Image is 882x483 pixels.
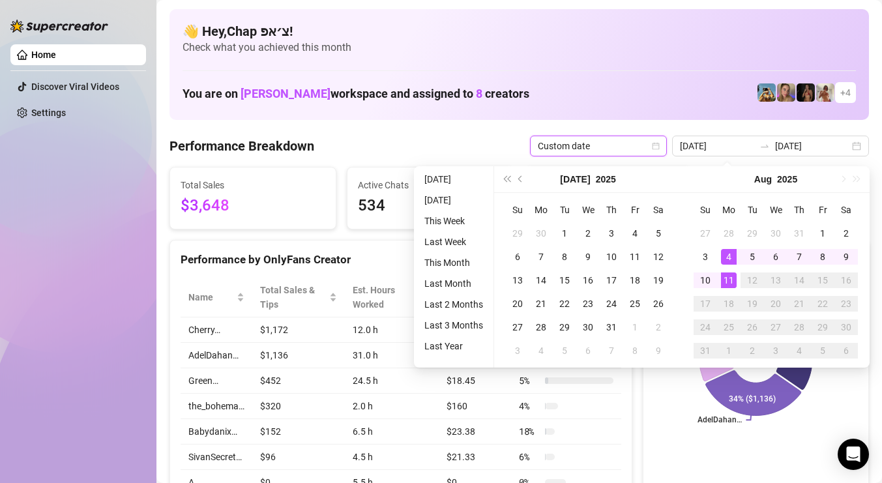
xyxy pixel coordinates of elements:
[811,292,834,315] td: 2025-08-22
[791,343,807,359] div: 4
[834,315,858,339] td: 2025-08-30
[698,272,713,288] div: 10
[815,343,831,359] div: 5
[510,296,525,312] div: 20
[717,339,741,362] td: 2025-09-01
[529,339,553,362] td: 2025-08-04
[694,292,717,315] td: 2025-08-17
[787,292,811,315] td: 2025-08-21
[623,245,647,269] td: 2025-07-11
[717,245,741,269] td: 2025-08-04
[506,315,529,339] td: 2025-07-27
[744,249,760,265] div: 5
[787,269,811,292] td: 2025-08-14
[627,249,643,265] div: 11
[741,198,764,222] th: Tu
[533,319,549,335] div: 28
[694,198,717,222] th: Su
[647,222,670,245] td: 2025-07-05
[553,292,576,315] td: 2025-07-22
[652,142,660,150] span: calendar
[764,269,787,292] td: 2025-08-13
[791,226,807,241] div: 31
[600,315,623,339] td: 2025-07-31
[744,272,760,288] div: 12
[345,317,439,343] td: 12.0 h
[181,419,252,445] td: Babydanix…
[557,343,572,359] div: 5
[651,296,666,312] div: 26
[838,226,854,241] div: 2
[797,83,815,102] img: the_bohema
[627,343,643,359] div: 8
[627,296,643,312] div: 25
[647,339,670,362] td: 2025-08-09
[838,343,854,359] div: 6
[553,269,576,292] td: 2025-07-15
[181,178,325,192] span: Total Sales
[623,292,647,315] td: 2025-07-25
[698,226,713,241] div: 27
[419,338,488,354] li: Last Year
[181,194,325,218] span: $3,648
[754,166,772,192] button: Choose a month
[510,319,525,335] div: 27
[838,439,869,470] div: Open Intercom Messenger
[647,292,670,315] td: 2025-07-26
[698,415,742,424] text: AdelDahan…
[741,339,764,362] td: 2025-09-02
[533,249,549,265] div: 7
[419,171,488,187] li: [DATE]
[604,226,619,241] div: 3
[698,319,713,335] div: 24
[506,339,529,362] td: 2025-08-03
[777,166,797,192] button: Choose a year
[533,226,549,241] div: 30
[698,343,713,359] div: 31
[834,245,858,269] td: 2025-08-09
[759,141,770,151] span: swap-right
[576,269,600,292] td: 2025-07-16
[529,269,553,292] td: 2025-07-14
[580,249,596,265] div: 9
[576,315,600,339] td: 2025-07-30
[838,319,854,335] div: 30
[768,343,784,359] div: 3
[744,226,760,241] div: 29
[811,315,834,339] td: 2025-08-29
[576,245,600,269] td: 2025-07-09
[345,343,439,368] td: 31.0 h
[510,343,525,359] div: 3
[741,269,764,292] td: 2025-08-12
[721,343,737,359] div: 1
[744,296,760,312] div: 19
[834,269,858,292] td: 2025-08-16
[791,296,807,312] div: 21
[557,272,572,288] div: 15
[721,319,737,335] div: 25
[721,226,737,241] div: 28
[694,339,717,362] td: 2025-08-31
[557,226,572,241] div: 1
[576,292,600,315] td: 2025-07-23
[580,226,596,241] div: 2
[580,296,596,312] div: 23
[768,296,784,312] div: 20
[623,339,647,362] td: 2025-08-08
[533,272,549,288] div: 14
[252,368,345,394] td: $452
[506,245,529,269] td: 2025-07-06
[529,222,553,245] td: 2025-06-30
[519,399,540,413] span: 4 %
[768,226,784,241] div: 30
[838,272,854,288] div: 16
[252,394,345,419] td: $320
[529,315,553,339] td: 2025-07-28
[358,194,503,218] span: 534
[694,222,717,245] td: 2025-07-27
[181,251,621,269] div: Performance by OnlyFans Creator
[838,296,854,312] div: 23
[787,198,811,222] th: Th
[533,343,549,359] div: 4
[834,292,858,315] td: 2025-08-23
